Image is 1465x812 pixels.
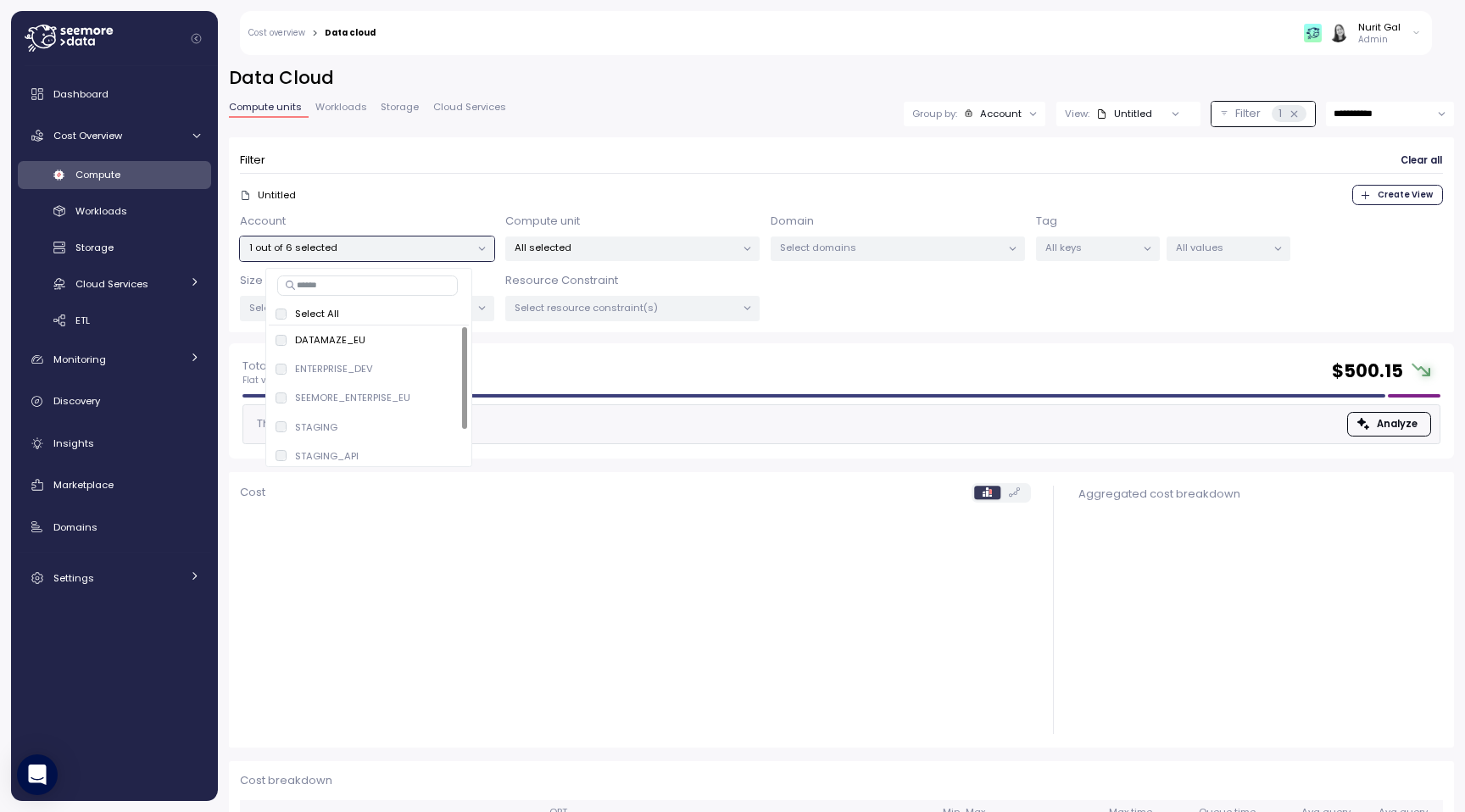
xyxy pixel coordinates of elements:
[252,415,456,432] div: There was a cost decrease of
[1401,149,1442,172] span: Clear all
[1036,213,1057,230] p: Tag
[1332,359,1403,384] h2: $ 500.15
[312,28,318,39] div: >
[17,754,58,795] div: Open Intercom Messenger
[912,107,957,120] p: Group by:
[53,129,122,142] span: Cost Overview
[771,213,814,230] p: Domain
[505,213,580,230] p: Compute unit
[53,571,94,585] span: Settings
[381,103,419,112] span: Storage
[249,301,471,314] p: Select size(s)
[780,241,1001,254] p: Select domains
[240,772,1443,789] p: Cost breakdown
[75,204,127,218] span: Workloads
[1045,241,1136,254] p: All keys
[18,119,211,153] a: Cost Overview
[75,314,90,327] span: ETL
[240,213,286,230] p: Account
[249,241,471,254] p: 1 out of 6 selected
[18,77,211,111] a: Dashboard
[1377,413,1418,436] span: Analyze
[229,66,1454,91] h2: Data Cloud
[240,272,263,289] p: Size
[295,333,365,347] p: DATAMAZE_EU
[295,449,359,463] p: STAGING_API
[248,29,305,37] a: Cost overview
[1358,34,1401,46] p: Admin
[18,426,211,460] a: Insights
[18,342,211,376] a: Monitoring
[53,437,94,450] span: Insights
[1176,241,1267,254] p: All values
[18,510,211,544] a: Domains
[1212,102,1315,126] button: Filter1
[515,241,736,254] p: All selected
[53,87,109,101] span: Dashboard
[75,168,120,181] span: Compute
[1358,20,1401,34] div: Nurit Gal
[295,307,339,320] p: Select All
[315,103,367,112] span: Workloads
[18,161,211,189] a: Compute
[1378,186,1433,204] span: Create View
[1304,24,1322,42] img: 65f98ecb31a39d60f1f315eb.PNG
[229,103,302,112] span: Compute units
[242,375,358,387] p: Flat vs variable data costs
[240,152,265,169] p: Filter
[980,107,1022,120] div: Account
[53,478,114,492] span: Marketplace
[258,188,296,202] p: Untitled
[186,32,207,45] button: Collapse navigation
[18,385,211,419] a: Discovery
[515,301,736,314] p: Select resource constraint(s)
[18,270,211,298] a: Cloud Services
[53,353,106,366] span: Monitoring
[295,391,410,404] p: SEEMORE_ENTERPISE_EU
[1235,105,1261,122] p: Filter
[75,277,148,291] span: Cloud Services
[240,484,265,501] p: Cost
[1278,105,1282,122] p: 1
[1347,412,1431,437] button: Analyze
[1096,107,1152,120] div: Untitled
[242,358,358,375] p: Total Cost
[433,103,506,112] span: Cloud Services
[1329,24,1347,42] img: ACg8ocIVugc3DtI--ID6pffOeA5XcvoqExjdOmyrlhjOptQpqjom7zQ=s96-c
[1065,107,1089,120] p: View:
[53,394,100,408] span: Discovery
[1400,148,1443,173] button: Clear all
[295,420,337,434] p: STAGING
[18,306,211,334] a: ETL
[75,241,114,254] span: Storage
[18,234,211,262] a: Storage
[1352,185,1443,205] button: Create View
[18,561,211,595] a: Settings
[325,29,376,37] div: Data cloud
[18,197,211,225] a: Workloads
[295,362,373,375] p: ENTERPRISE_DEV
[505,272,618,289] p: Resource Constraint
[18,468,211,502] a: Marketplace
[1078,486,1440,503] div: Aggregated cost breakdown
[53,520,97,534] span: Domains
